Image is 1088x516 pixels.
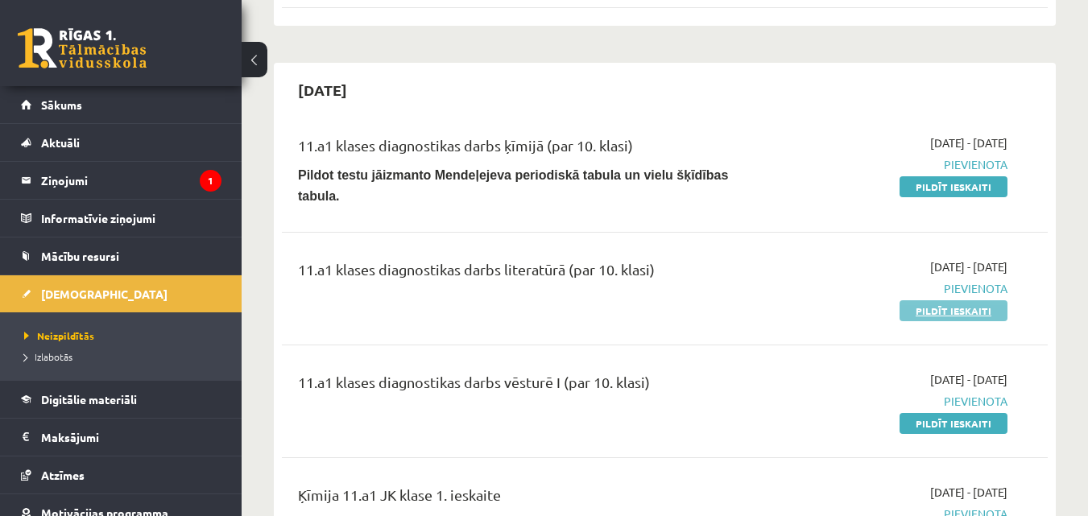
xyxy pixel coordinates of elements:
span: Aktuāli [41,135,80,150]
span: [DATE] - [DATE] [930,371,1007,388]
a: Sākums [21,86,221,123]
h2: [DATE] [282,71,363,109]
div: Ķīmija 11.a1 JK klase 1. ieskaite [298,484,763,514]
span: Pievienota [787,156,1007,173]
span: Izlabotās [24,350,72,363]
a: Mācību resursi [21,237,221,275]
a: [DEMOGRAPHIC_DATA] [21,275,221,312]
a: Maksājumi [21,419,221,456]
legend: Informatīvie ziņojumi [41,200,221,237]
a: Aktuāli [21,124,221,161]
a: Ziņojumi1 [21,162,221,199]
span: Digitālie materiāli [41,392,137,407]
a: Informatīvie ziņojumi [21,200,221,237]
a: Neizpildītās [24,328,225,343]
a: Pildīt ieskaiti [900,176,1007,197]
i: 1 [200,170,221,192]
a: Rīgas 1. Tālmācības vidusskola [18,28,147,68]
div: 11.a1 klases diagnostikas darbs literatūrā (par 10. klasi) [298,258,763,288]
span: Mācību resursi [41,249,119,263]
a: Atzīmes [21,456,221,493]
span: Pievienota [787,280,1007,297]
span: Sākums [41,97,82,112]
a: Izlabotās [24,349,225,364]
legend: Ziņojumi [41,162,221,199]
a: Pildīt ieskaiti [900,300,1007,321]
span: [DATE] - [DATE] [930,134,1007,151]
b: Pildot testu jāizmanto Mendeļejeva periodiskā tabula un vielu šķīdības tabula. [298,168,728,203]
div: 11.a1 klases diagnostikas darbs vēsturē I (par 10. klasi) [298,371,763,401]
span: Atzīmes [41,468,85,482]
legend: Maksājumi [41,419,221,456]
div: 11.a1 klases diagnostikas darbs ķīmijā (par 10. klasi) [298,134,763,164]
span: [DEMOGRAPHIC_DATA] [41,287,168,301]
span: [DATE] - [DATE] [930,484,1007,501]
span: Pievienota [787,393,1007,410]
a: Pildīt ieskaiti [900,413,1007,434]
a: Digitālie materiāli [21,381,221,418]
span: Neizpildītās [24,329,94,342]
span: [DATE] - [DATE] [930,258,1007,275]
